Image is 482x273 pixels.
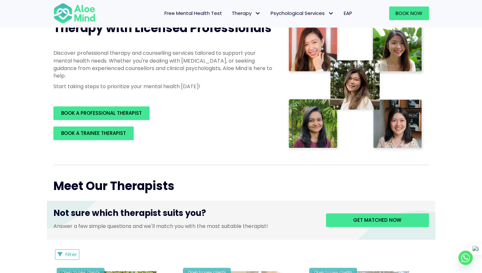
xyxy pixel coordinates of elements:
a: Free Mental Health Test [160,6,227,20]
span: BOOK A TRAINEE THERAPIST [61,130,126,136]
p: Start taking steps to prioritize your mental health [DATE]! [53,83,274,90]
span: EAP [344,10,352,17]
a: TherapyTherapy: submenu [227,6,266,20]
button: Filter Listings [55,249,80,260]
a: BOOK A PROFESSIONAL THERAPIST [53,106,150,120]
a: Book Now [389,6,429,20]
span: Psychological Services: submenu [326,9,336,18]
span: Book Now [396,10,422,17]
span: Free Mental Health Test [164,10,222,17]
span: BOOK A PROFESSIONAL THERAPIST [61,110,142,116]
a: Get matched now [326,213,429,227]
span: Therapy [232,10,261,17]
h3: Not sure which therapist suits you? [53,207,316,222]
span: Psychological Services [271,10,334,17]
span: Therapy: submenu [253,9,263,18]
span: Filter [65,251,77,258]
p: Discover professional therapy and counselling services tailored to support your mental health nee... [53,49,274,79]
a: EAP [339,6,357,20]
a: BOOK A TRAINEE THERAPIST [53,126,134,140]
span: Meet Our Therapists [53,178,174,194]
img: Therapist collage [286,20,425,152]
p: Answer a few simple questions and we'll match you with the most suitable therapist! [53,222,316,230]
img: Aloe mind Logo [53,3,95,24]
a: Whatsapp [458,251,473,265]
span: Get matched now [353,217,401,223]
span: Therapy with Licensed Professionals [53,20,272,36]
nav: Menu [104,6,357,20]
a: Psychological ServicesPsychological Services: submenu [266,6,339,20]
